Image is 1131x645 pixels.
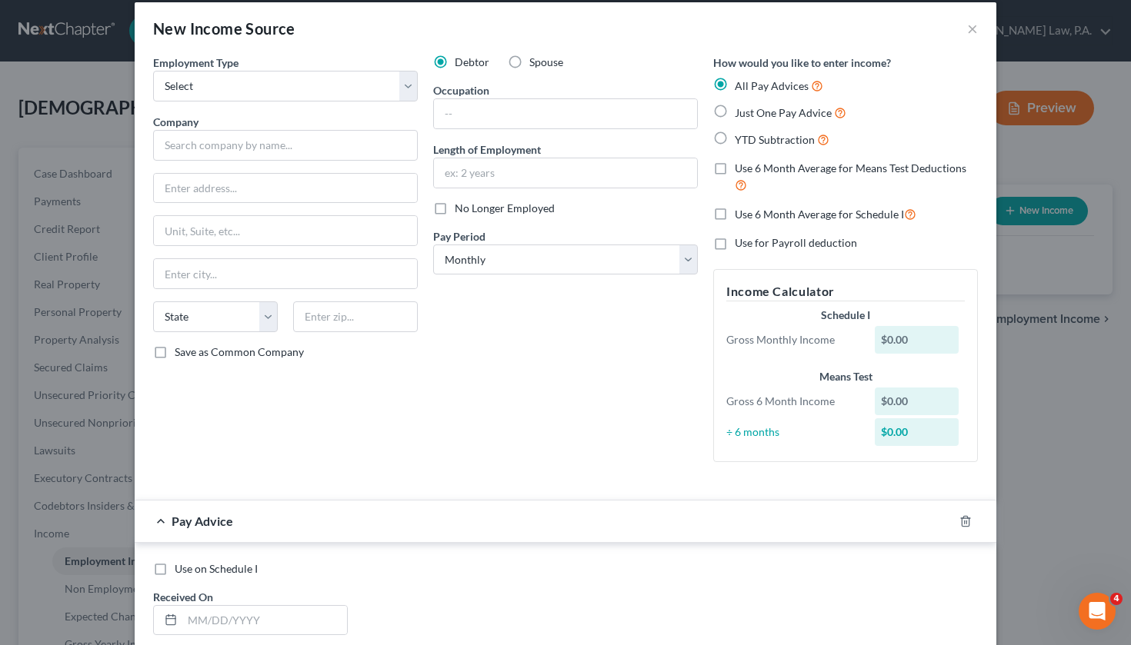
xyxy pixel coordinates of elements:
[875,418,959,446] div: $0.00
[875,387,959,415] div: $0.00
[735,208,904,221] span: Use 6 Month Average for Schedule I
[434,158,697,188] input: ex: 2 years
[433,230,485,243] span: Pay Period
[719,332,867,347] div: Gross Monthly Income
[293,301,418,332] input: Enter zip...
[153,130,418,161] input: Search company by name...
[719,424,867,440] div: ÷ 6 months
[172,514,233,528] span: Pay Advice
[434,99,697,128] input: --
[455,55,489,68] span: Debtor
[175,345,304,358] span: Save as Common Company
[875,326,959,354] div: $0.00
[529,55,563,68] span: Spouse
[726,369,965,384] div: Means Test
[735,236,857,249] span: Use for Payroll deduction
[433,82,489,98] label: Occupation
[726,282,965,301] h5: Income Calculator
[735,79,809,92] span: All Pay Advices
[175,562,258,575] span: Use on Schedule I
[153,115,199,128] span: Company
[154,259,417,288] input: Enter city...
[153,590,213,603] span: Received On
[719,394,867,409] div: Gross 6 Month Income
[433,141,541,158] label: Length of Employment
[455,201,555,214] span: No Longer Employed
[735,106,832,119] span: Just One Pay Advice
[967,19,978,38] button: ×
[1110,593,1123,605] span: 4
[153,56,239,69] span: Employment Type
[1079,593,1116,630] iframe: Intercom live chat
[182,606,347,635] input: MM/DD/YYYY
[713,55,891,71] label: How would you like to enter income?
[735,161,966,175] span: Use 6 Month Average for Means Test Deductions
[154,174,417,203] input: Enter address...
[153,18,295,39] div: New Income Source
[735,133,815,146] span: YTD Subtraction
[154,216,417,245] input: Unit, Suite, etc...
[726,308,965,323] div: Schedule I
